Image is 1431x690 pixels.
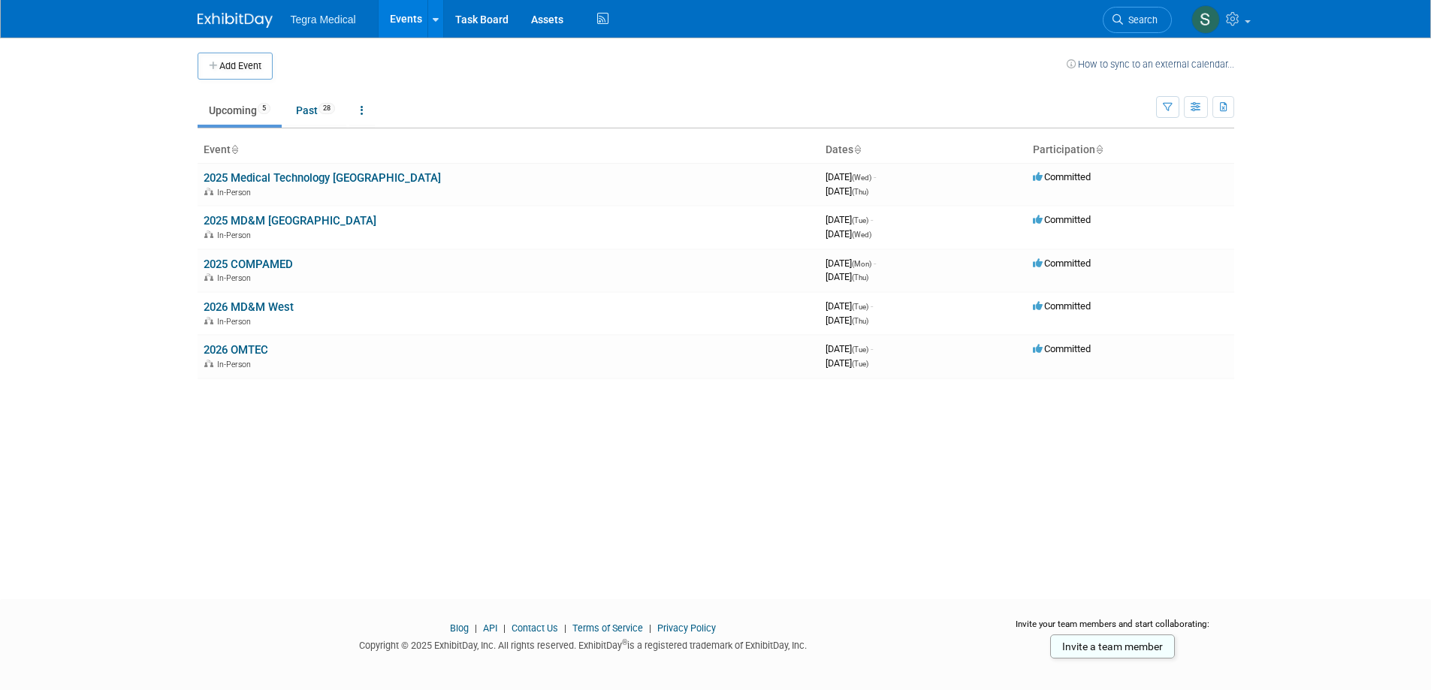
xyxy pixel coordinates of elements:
[1095,143,1103,155] a: Sort by Participation Type
[198,13,273,28] img: ExhibitDay
[853,143,861,155] a: Sort by Start Date
[217,317,255,327] span: In-Person
[512,622,558,634] a: Contact Us
[1033,300,1091,312] span: Committed
[852,360,868,368] span: (Tue)
[204,171,441,185] a: 2025 Medical Technology [GEOGRAPHIC_DATA]
[198,96,282,125] a: Upcoming5
[826,214,873,225] span: [DATE]
[291,14,356,26] span: Tegra Medical
[285,96,346,125] a: Past28
[852,173,871,182] span: (Wed)
[1067,59,1234,70] a: How to sync to an external calendar...
[826,300,873,312] span: [DATE]
[450,622,469,634] a: Blog
[874,171,876,182] span: -
[319,103,335,114] span: 28
[560,622,570,634] span: |
[500,622,509,634] span: |
[871,214,873,225] span: -
[217,188,255,197] span: In-Person
[204,214,376,227] a: 2025 MD&M [GEOGRAPHIC_DATA]
[1103,7,1172,33] a: Search
[826,343,873,354] span: [DATE]
[657,622,716,634] a: Privacy Policy
[826,185,868,197] span: [DATE]
[204,343,268,357] a: 2026 OMTEC
[1050,634,1175,658] a: Invite a team member
[572,622,643,634] a: Terms of Service
[1123,14,1158,26] span: Search
[852,231,871,239] span: (Wed)
[826,228,871,240] span: [DATE]
[204,231,213,238] img: In-Person Event
[820,137,1027,163] th: Dates
[204,258,293,271] a: 2025 COMPAMED
[1033,171,1091,182] span: Committed
[622,638,627,646] sup: ®
[198,635,970,652] div: Copyright © 2025 ExhibitDay, Inc. All rights reserved. ExhibitDay is a registered trademark of Ex...
[645,622,655,634] span: |
[198,137,820,163] th: Event
[852,345,868,354] span: (Tue)
[826,271,868,282] span: [DATE]
[826,315,868,326] span: [DATE]
[204,317,213,324] img: In-Person Event
[874,258,876,269] span: -
[217,273,255,283] span: In-Person
[826,171,876,182] span: [DATE]
[258,103,270,114] span: 5
[1033,258,1091,269] span: Committed
[852,303,868,311] span: (Tue)
[471,622,481,634] span: |
[826,258,876,269] span: [DATE]
[204,188,213,195] img: In-Person Event
[852,260,871,268] span: (Mon)
[1033,214,1091,225] span: Committed
[204,360,213,367] img: In-Person Event
[852,188,868,196] span: (Thu)
[826,357,868,369] span: [DATE]
[852,273,868,282] span: (Thu)
[852,317,868,325] span: (Thu)
[204,273,213,281] img: In-Person Event
[217,360,255,369] span: In-Person
[871,343,873,354] span: -
[1033,343,1091,354] span: Committed
[1027,137,1234,163] th: Participation
[217,231,255,240] span: In-Person
[852,216,868,224] span: (Tue)
[483,622,497,634] a: API
[1191,5,1220,34] img: Steve Marshall
[871,300,873,312] span: -
[992,618,1234,640] div: Invite your team members and start collaborating:
[231,143,238,155] a: Sort by Event Name
[204,300,294,314] a: 2026 MD&M West
[198,53,273,80] button: Add Event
